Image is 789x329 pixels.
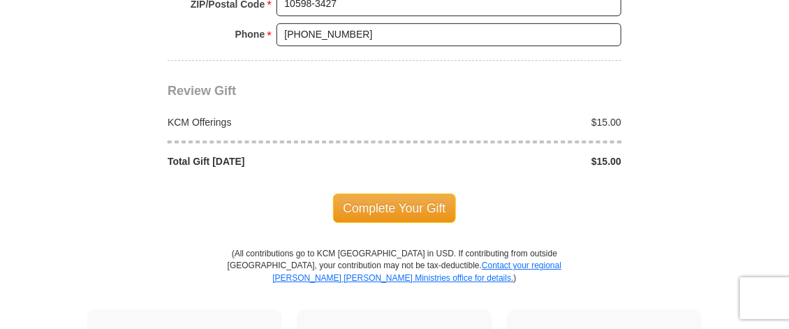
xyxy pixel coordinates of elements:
[161,115,395,129] div: KCM Offerings
[227,248,562,309] p: (All contributions go to KCM [GEOGRAPHIC_DATA] in USD. If contributing from outside [GEOGRAPHIC_D...
[394,115,629,129] div: $15.00
[161,154,395,168] div: Total Gift [DATE]
[333,193,457,223] span: Complete Your Gift
[168,84,236,98] span: Review Gift
[235,24,265,44] strong: Phone
[272,261,561,282] a: Contact your regional [PERSON_NAME] [PERSON_NAME] Ministries office for details.
[394,154,629,168] div: $15.00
